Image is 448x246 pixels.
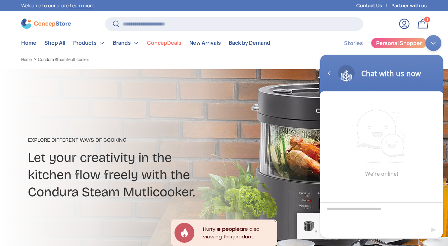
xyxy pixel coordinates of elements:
span: 1 [426,17,428,22]
p: Explore different ways of cooking [28,136,282,144]
h2: Let your creativity in the kitchen flow freely with the Condura Steam Mutlicooker. [28,149,282,201]
a: ConcepDeals [147,36,181,49]
img: ConcepStore [21,19,71,29]
summary: Products [69,36,109,50]
a: Partner with us [391,2,427,9]
a: Home [21,58,32,62]
p: Welcome to our store. [21,2,94,9]
img: condura-steam-multicooker-full-side-view-with-icc-sticker-concepstore [299,219,318,233]
a: Back by Demand [229,36,270,49]
a: Home [21,36,36,49]
iframe: SalesIQ Chatwindow [317,32,446,241]
nav: Breadcrumbs [21,57,236,63]
a: Shop All [44,36,65,49]
a: Contact Us [356,2,391,9]
a: Condura Steam Multicooker [38,58,89,62]
a: Learn more [70,2,94,9]
a: New Arrivals [189,36,221,49]
nav: Primary [21,36,270,50]
div: Close [274,220,277,223]
summary: Brands [109,36,143,50]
